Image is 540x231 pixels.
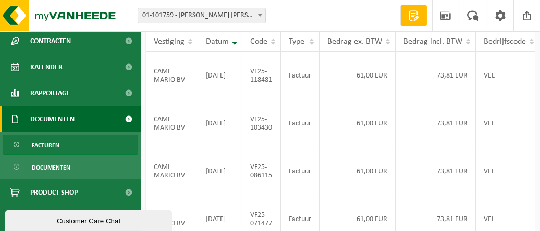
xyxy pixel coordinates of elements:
[154,37,185,46] span: Vestiging
[476,52,539,99] td: VEL
[146,147,198,195] td: CAMI MARIO BV
[396,99,476,147] td: 73,81 EUR
[32,135,59,155] span: Facturen
[242,99,281,147] td: VF25-103430
[146,99,198,147] td: CAMI MARIO BV
[138,8,265,23] span: 01-101759 - CAMI MARIO - DEINZE
[146,52,198,99] td: CAMI MARIO BV
[476,147,539,195] td: VEL
[5,208,174,231] iframe: chat widget
[327,37,382,46] span: Bedrag ex. BTW
[206,37,229,46] span: Datum
[242,52,281,99] td: VF25-118481
[198,99,242,147] td: [DATE]
[281,52,320,99] td: Factuur
[242,147,281,195] td: VF25-086115
[289,37,304,46] span: Type
[476,99,539,147] td: VEL
[198,52,242,99] td: [DATE]
[250,37,267,46] span: Code
[396,147,476,195] td: 73,81 EUR
[320,52,396,99] td: 61,00 EUR
[30,80,70,106] span: Rapportage
[320,99,396,147] td: 61,00 EUR
[281,99,320,147] td: Factuur
[484,37,526,46] span: Bedrijfscode
[32,158,70,177] span: Documenten
[320,147,396,195] td: 61,00 EUR
[198,147,242,195] td: [DATE]
[30,179,78,206] span: Product Shop
[30,54,63,80] span: Kalender
[30,28,71,54] span: Contracten
[3,135,138,155] a: Facturen
[30,106,75,132] span: Documenten
[281,147,320,195] td: Factuur
[403,37,462,46] span: Bedrag incl. BTW
[396,52,476,99] td: 73,81 EUR
[3,157,138,177] a: Documenten
[138,8,266,23] span: 01-101759 - CAMI MARIO - DEINZE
